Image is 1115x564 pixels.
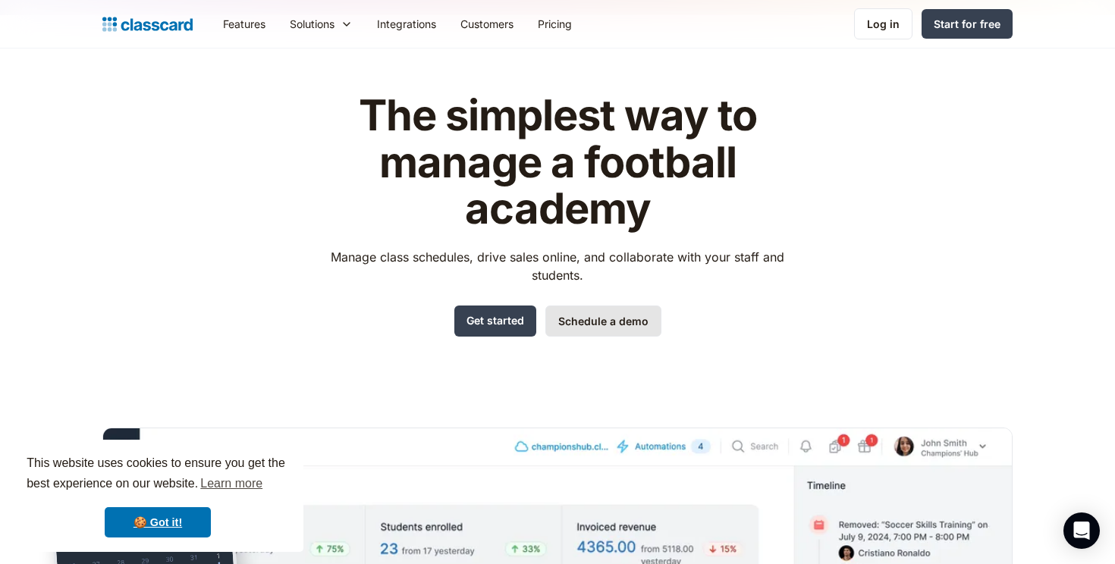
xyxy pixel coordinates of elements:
span: This website uses cookies to ensure you get the best experience on our website. [27,454,289,495]
a: Features [211,7,278,41]
a: Integrations [365,7,448,41]
a: Get started [454,305,536,337]
div: cookieconsent [12,440,303,552]
div: Open Intercom Messenger [1063,512,1100,549]
a: Schedule a demo [545,305,661,337]
a: learn more about cookies [198,472,265,495]
a: Pricing [526,7,584,41]
h1: The simplest way to manage a football academy [317,92,799,233]
a: Log in [854,8,912,39]
div: Log in [867,16,900,32]
div: Solutions [278,7,365,41]
p: Manage class schedules, drive sales online, and collaborate with your staff and students. [317,248,799,284]
a: Customers [448,7,526,41]
a: Start for free [922,9,1013,39]
div: Start for free [934,16,1000,32]
a: dismiss cookie message [105,507,211,537]
a: Logo [102,14,193,35]
div: Solutions [290,16,334,32]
